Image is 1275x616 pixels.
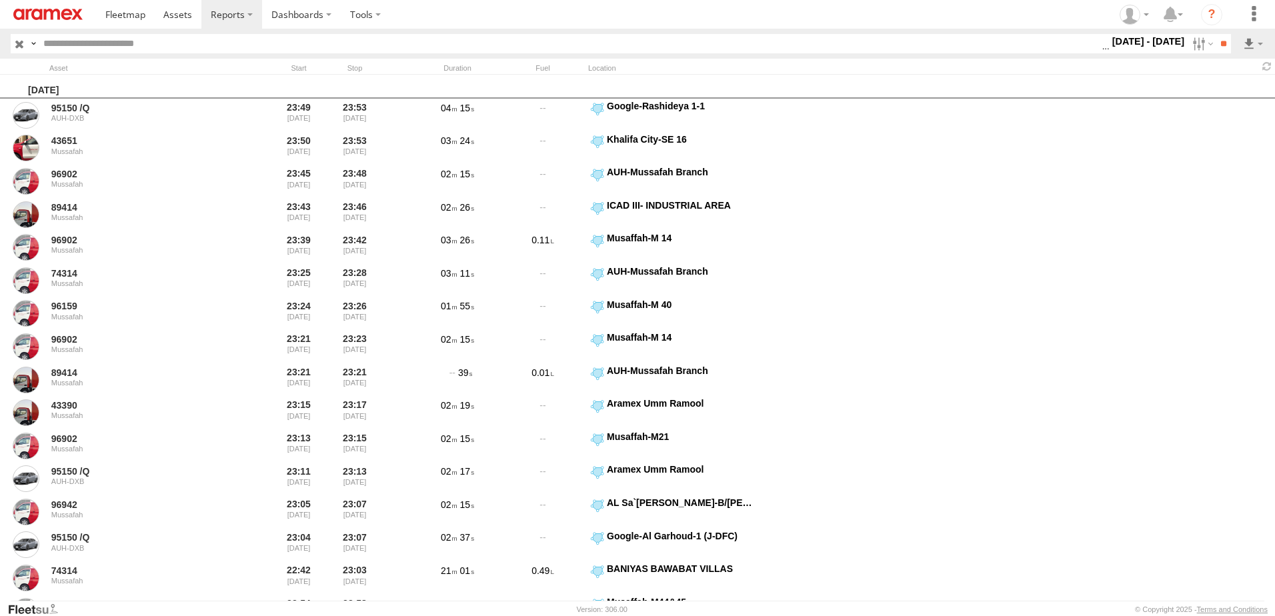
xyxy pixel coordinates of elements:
[273,431,324,461] div: Entered prior to selected date range
[28,34,39,53] label: Search Query
[51,333,234,345] a: 96902
[51,531,234,543] a: 95150 /Q
[607,596,753,608] div: Musaffah-M44&45
[329,530,380,561] div: 23:07 [DATE]
[1135,605,1268,613] div: © Copyright 2025 -
[607,100,753,112] div: Google-Rashideya 1-1
[51,201,234,213] a: 89414
[1110,34,1188,49] label: [DATE] - [DATE]
[273,463,324,494] div: Entered prior to selected date range
[51,477,234,485] div: AUH-DXB
[588,199,755,230] label: Click to View Event Location
[273,100,324,131] div: Entered prior to selected date range
[441,301,457,311] span: 01
[588,563,755,593] label: Click to View Event Location
[588,166,755,197] label: Click to View Event Location
[460,400,474,411] span: 19
[51,511,234,519] div: Mussafah
[273,497,324,527] div: Entered prior to selected date range
[441,268,457,279] span: 03
[273,331,324,362] div: Entered prior to selected date range
[329,431,380,461] div: 23:15 [DATE]
[329,133,380,164] div: 23:53 [DATE]
[441,499,457,510] span: 02
[441,466,457,477] span: 02
[460,433,474,444] span: 15
[607,331,753,343] div: Musaffah-M 14
[51,598,234,610] a: 96159
[441,235,457,245] span: 03
[51,433,234,445] a: 96902
[51,399,234,411] a: 43390
[588,497,755,527] label: Click to View Event Location
[441,334,457,345] span: 02
[273,133,324,164] div: Entered prior to selected date range
[51,379,234,387] div: Mussafah
[329,166,380,197] div: 23:48 [DATE]
[1242,34,1264,53] label: Export results as...
[273,397,324,428] div: Entered prior to selected date range
[273,563,324,593] div: Entered prior to selected date range
[441,599,457,609] span: 03
[51,246,234,254] div: Mussafah
[51,465,234,477] a: 95150 /Q
[460,599,474,609] span: 51
[51,367,234,379] a: 89414
[607,431,753,443] div: Musaffah-M21
[607,365,753,377] div: AUH-Mussafah Branch
[273,166,324,197] div: Entered prior to selected date range
[441,103,457,113] span: 04
[588,133,755,164] label: Click to View Event Location
[329,265,380,296] div: 23:28 [DATE]
[460,499,474,510] span: 15
[460,235,474,245] span: 26
[51,147,234,155] div: Mussafah
[607,497,753,509] div: AL Sa`[PERSON_NAME]-B/[PERSON_NAME] S/M
[441,532,457,543] span: 02
[51,135,234,147] a: 43651
[51,180,234,188] div: Mussafah
[329,463,380,494] div: 23:13 [DATE]
[51,445,234,453] div: Mussafah
[51,345,234,353] div: Mussafah
[588,232,755,263] label: Click to View Event Location
[51,279,234,287] div: Mussafah
[607,199,753,211] div: ICAD III- INDUSTRIAL AREA
[51,213,234,221] div: Mussafah
[51,267,234,279] a: 74314
[273,365,324,395] div: Entered prior to selected date range
[329,365,380,395] div: 23:21 [DATE]
[51,313,234,321] div: Mussafah
[441,135,457,146] span: 03
[588,265,755,296] label: Click to View Event Location
[51,300,234,312] a: 96159
[51,102,234,114] a: 95150 /Q
[329,100,380,131] div: 23:53 [DATE]
[588,331,755,362] label: Click to View Event Location
[458,367,472,378] span: 39
[51,577,234,585] div: Mussafah
[460,301,474,311] span: 55
[588,463,755,494] label: Click to View Event Location
[1201,4,1222,25] i: ?
[51,411,234,419] div: Mussafah
[329,299,380,329] div: 23:26 [DATE]
[503,563,583,593] div: 0.49
[51,499,234,511] a: 96942
[51,114,234,122] div: AUH-DXB
[441,169,457,179] span: 02
[607,397,753,409] div: Aramex Umm Ramool
[441,565,457,576] span: 21
[441,202,457,213] span: 02
[273,530,324,561] div: Entered prior to selected date range
[460,565,474,576] span: 01
[607,530,753,542] div: Google-Al Garhoud-1 (J-DFC)
[273,199,324,230] div: Entered prior to selected date range
[577,605,627,613] div: Version: 306.00
[460,135,474,146] span: 24
[607,265,753,277] div: AUH-Mussafah Branch
[460,268,474,279] span: 11
[1115,5,1154,25] div: Mohammedazath Nainamohammed
[460,169,474,179] span: 15
[51,565,234,577] a: 74314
